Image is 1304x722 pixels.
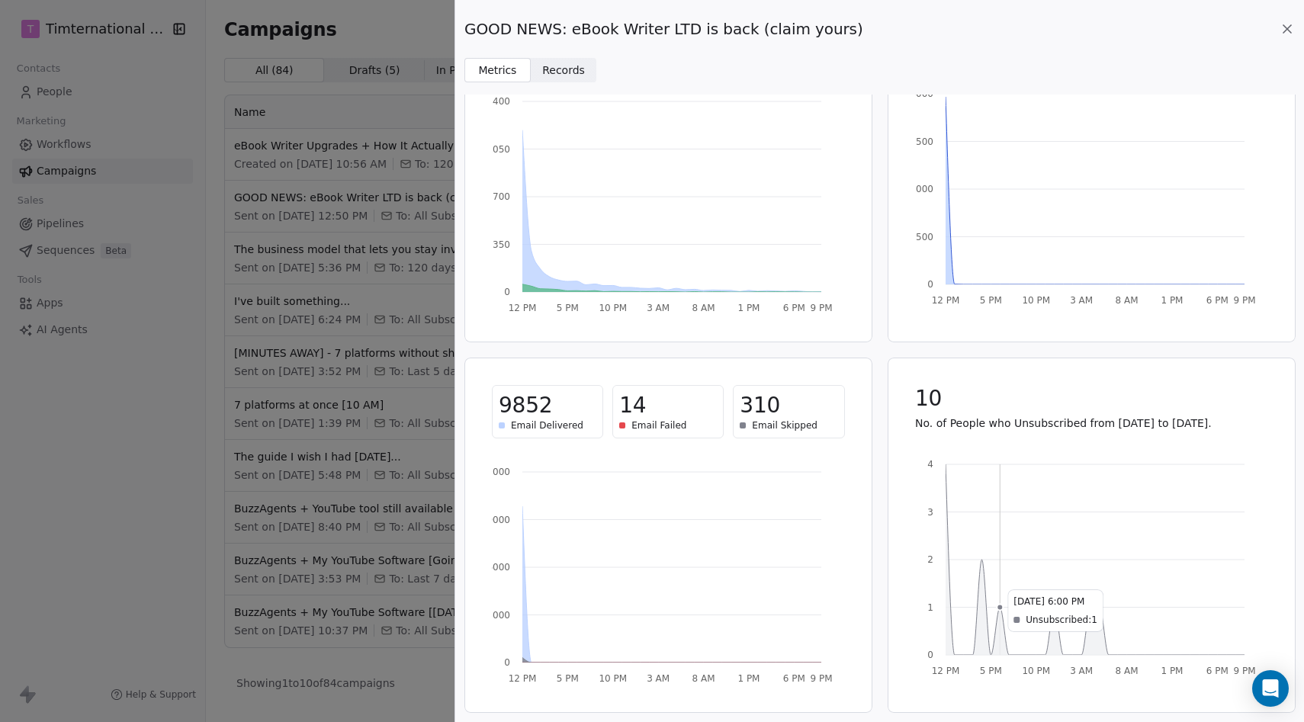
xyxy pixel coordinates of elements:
[752,419,817,432] span: Email Skipped
[487,610,510,621] tspan: 3000
[927,279,933,290] tspan: 0
[910,232,933,242] tspan: 2500
[1233,666,1255,676] tspan: 9 PM
[927,459,933,470] tspan: 4
[737,673,760,684] tspan: 1 PM
[910,184,933,194] tspan: 5000
[927,507,933,518] tspan: 3
[1206,666,1228,676] tspan: 6 PM
[737,303,760,313] tspan: 1 PM
[1161,295,1183,306] tspan: 1 PM
[599,303,627,313] tspan: 10 PM
[542,63,585,79] span: Records
[487,144,510,155] tspan: 1050
[509,303,537,313] tspan: 12 PM
[487,96,510,107] tspan: 1400
[599,673,627,684] tspan: 10 PM
[915,385,942,412] span: 10
[1233,295,1255,306] tspan: 9 PM
[464,18,863,40] span: GOOD NEWS: eBook Writer LTD is back (claim yours)
[504,657,510,668] tspan: 0
[1070,666,1093,676] tspan: 3 AM
[927,554,933,565] tspan: 2
[979,295,1001,306] tspan: 5 PM
[1022,295,1050,306] tspan: 10 PM
[810,673,832,684] tspan: 9 PM
[1206,295,1228,306] tspan: 6 PM
[915,416,1268,431] p: No. of People who Unsubscribed from [DATE] to [DATE].
[1115,666,1138,676] tspan: 8 AM
[1161,666,1183,676] tspan: 1 PM
[631,419,686,432] span: Email Failed
[511,419,583,432] span: Email Delivered
[927,650,933,660] tspan: 0
[481,467,510,477] tspan: 12000
[493,191,510,202] tspan: 700
[783,303,805,313] tspan: 6 PM
[931,666,959,676] tspan: 12 PM
[509,673,537,684] tspan: 12 PM
[557,673,579,684] tspan: 5 PM
[931,295,959,306] tspan: 12 PM
[783,673,805,684] tspan: 6 PM
[1115,295,1138,306] tspan: 8 AM
[647,303,670,313] tspan: 3 AM
[910,136,933,147] tspan: 7500
[1022,666,1050,676] tspan: 10 PM
[810,303,832,313] tspan: 9 PM
[619,392,646,419] span: 14
[692,673,715,684] tspan: 8 AM
[740,392,780,419] span: 310
[904,88,933,99] tspan: 10000
[1252,670,1289,707] div: Open Intercom Messenger
[692,303,715,313] tspan: 8 AM
[557,303,579,313] tspan: 5 PM
[647,673,670,684] tspan: 3 AM
[927,602,933,613] tspan: 1
[493,239,510,250] tspan: 350
[499,392,552,419] span: 9852
[504,287,510,297] tspan: 0
[979,666,1001,676] tspan: 5 PM
[1070,295,1093,306] tspan: 3 AM
[487,562,510,573] tspan: 6000
[487,515,510,525] tspan: 9000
